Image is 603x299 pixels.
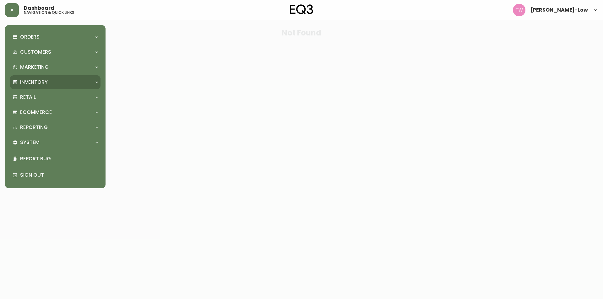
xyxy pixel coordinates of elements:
[20,155,98,162] p: Report Bug
[10,90,100,104] div: Retail
[290,4,313,14] img: logo
[530,8,588,13] span: [PERSON_NAME]-Low
[20,34,40,40] p: Orders
[513,4,525,16] img: e49ea9510ac3bfab467b88a9556f947d
[20,124,48,131] p: Reporting
[10,136,100,149] div: System
[10,60,100,74] div: Marketing
[10,30,100,44] div: Orders
[20,94,36,101] p: Retail
[20,64,49,71] p: Marketing
[10,151,100,167] div: Report Bug
[20,79,48,86] p: Inventory
[20,172,98,179] p: Sign Out
[10,75,100,89] div: Inventory
[10,105,100,119] div: Ecommerce
[24,11,74,14] h5: navigation & quick links
[10,120,100,134] div: Reporting
[10,167,100,183] div: Sign Out
[20,49,51,56] p: Customers
[20,139,40,146] p: System
[10,45,100,59] div: Customers
[20,109,52,116] p: Ecommerce
[24,6,54,11] span: Dashboard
